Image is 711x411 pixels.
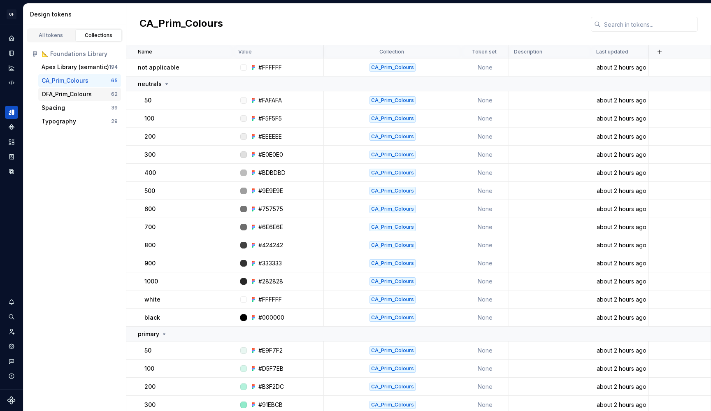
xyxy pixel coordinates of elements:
p: white [144,295,160,304]
p: 800 [144,241,156,249]
a: Data sources [5,165,18,178]
div: about 2 hours ago [592,132,648,141]
button: Typography29 [38,115,121,128]
div: OFA_Prim_Colours [42,90,92,98]
td: None [461,164,509,182]
button: Apex Library (semantic)194 [38,60,121,74]
div: Typography [42,117,76,125]
div: #FFFFFF [258,295,282,304]
p: 200 [144,383,156,391]
div: Collections [78,32,119,39]
div: CA_Prim_Colours [369,205,416,213]
div: #B3F2DC [258,383,284,391]
button: Contact support [5,355,18,368]
div: CA_Prim_Colours [369,96,416,104]
div: CA_Prim_Colours [369,63,416,72]
div: CA_Prim_Colours [369,169,416,177]
div: about 2 hours ago [592,169,648,177]
a: Design tokens [5,106,18,119]
div: about 2 hours ago [592,346,648,355]
p: Value [238,49,252,55]
div: All tokens [30,32,72,39]
div: #E0E0E0 [258,151,283,159]
div: CA_Prim_Colours [369,223,416,231]
div: Assets [5,135,18,149]
td: None [461,218,509,236]
button: CA_Prim_Colours65 [38,74,121,87]
td: None [461,109,509,128]
td: None [461,272,509,290]
div: #6E6E6E [258,223,283,231]
button: Spacing39 [38,101,121,114]
a: Invite team [5,325,18,338]
td: None [461,128,509,146]
div: CA_Prim_Colours [369,151,416,159]
td: None [461,378,509,396]
div: CA_Prim_Colours [369,346,416,355]
a: Code automation [5,76,18,89]
p: 300 [144,401,156,409]
a: Settings [5,340,18,353]
div: CA_Prim_Colours [369,365,416,373]
div: about 2 hours ago [592,401,648,409]
p: black [144,313,160,322]
div: about 2 hours ago [592,223,648,231]
div: about 2 hours ago [592,151,648,159]
td: None [461,236,509,254]
div: about 2 hours ago [592,187,648,195]
div: #FAFAFA [258,96,282,104]
div: #91EBCB [258,401,283,409]
td: None [461,341,509,360]
p: Token set [472,49,497,55]
div: Home [5,32,18,45]
div: CA_Prim_Colours [369,277,416,286]
div: Notifications [5,295,18,309]
div: CA_Prim_Colours [369,295,416,304]
div: CA_Prim_Colours [369,313,416,322]
p: 200 [144,132,156,141]
div: about 2 hours ago [592,241,648,249]
td: None [461,254,509,272]
div: #757575 [258,205,283,213]
div: #D5F7EB [258,365,283,373]
button: OFA_Prim_Colours62 [38,88,121,101]
td: None [461,182,509,200]
a: Supernova Logo [7,396,16,404]
p: 900 [144,259,156,267]
p: Name [138,49,152,55]
p: 100 [144,114,154,123]
div: Analytics [5,61,18,74]
div: #282828 [258,277,283,286]
div: about 2 hours ago [592,295,648,304]
div: #BDBDBD [258,169,286,177]
div: CA_Prim_Colours [369,114,416,123]
div: CA_Prim_Colours [42,77,88,85]
div: 39 [111,104,118,111]
div: CA_Prim_Colours [369,132,416,141]
p: 50 [144,96,151,104]
td: None [461,309,509,327]
div: about 2 hours ago [592,365,648,373]
div: #424242 [258,241,283,249]
div: 194 [109,64,118,70]
button: OF [2,5,21,23]
div: Spacing [42,104,65,112]
div: about 2 hours ago [592,383,648,391]
p: 300 [144,151,156,159]
div: 65 [111,77,118,84]
td: None [461,91,509,109]
div: #FFFFFF [258,63,282,72]
div: Documentation [5,46,18,60]
div: CA_Prim_Colours [369,241,416,249]
td: None [461,146,509,164]
button: Search ⌘K [5,310,18,323]
p: Description [514,49,542,55]
div: Design tokens [30,10,123,19]
p: 500 [144,187,155,195]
